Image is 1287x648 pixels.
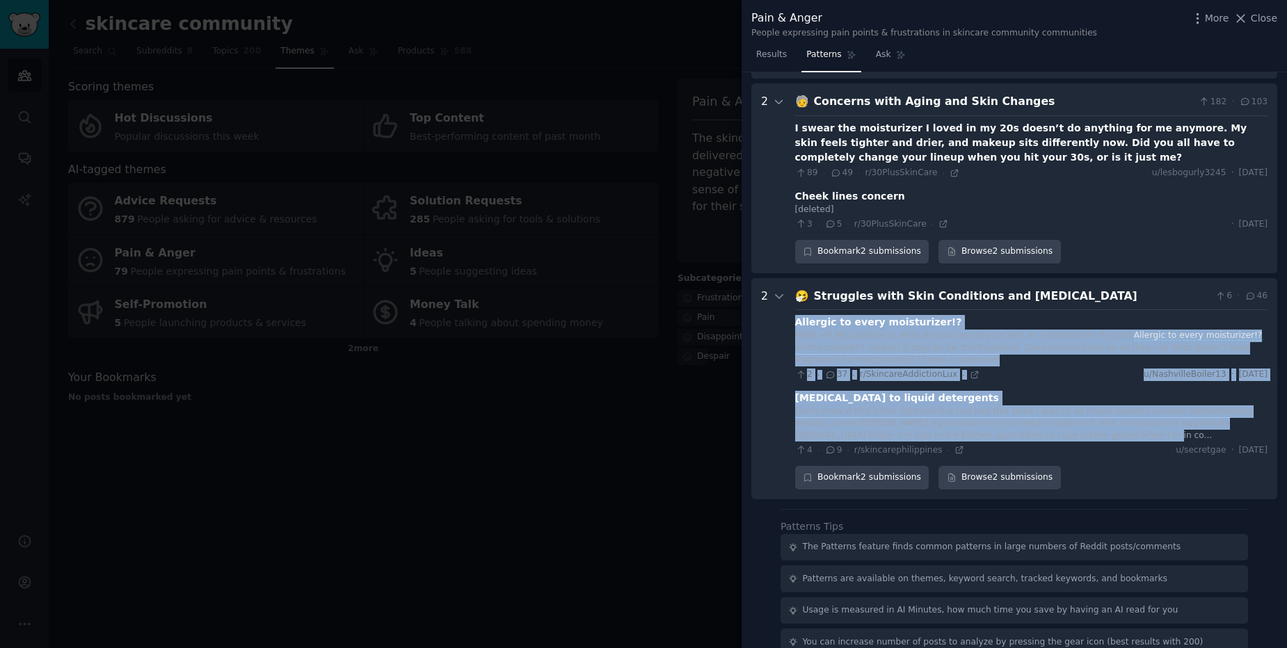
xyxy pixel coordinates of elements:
span: · [817,445,820,455]
span: · [1231,444,1234,457]
span: 2 [795,368,813,381]
span: · [847,445,849,455]
span: · [823,168,825,178]
span: Allergic to every moisturizer!? [1133,330,1263,341]
a: Browse2 submissions [938,240,1060,264]
span: [DATE] [1239,444,1268,457]
a: Results [751,44,792,72]
a: Browse2 submissions [938,466,1060,489]
span: [DATE] [1239,167,1268,179]
span: 37 [824,368,847,381]
div: Hello all! My question is what do you use on your skin as a moisturizer if you’re on the market? ... [795,330,1268,366]
div: Don’t know if this is the right sub but I’ve had this since I was 15 so I have visited countless ... [795,405,1268,442]
span: 5 [824,218,842,231]
span: · [943,168,945,178]
div: Pain & Anger [751,10,1097,27]
div: Cheek lines concern [795,189,905,204]
div: Concerns with Aging and Skin Changes [814,93,1194,111]
span: u/NashvilleBoiler13 [1144,368,1226,381]
div: Bookmark 2 submissions [795,466,929,489]
span: 🧓 [795,95,809,108]
span: r/30PlusSkinCare [854,219,927,229]
label: Patterns Tips [781,521,843,532]
div: 2 [761,288,768,489]
span: 6 [1215,290,1232,302]
div: Allergic to every moisturizer!? [795,315,962,330]
span: r/30PlusSkinCare [865,168,937,177]
span: 🤧 [795,289,809,302]
span: Close [1251,11,1277,26]
span: [DATE] [1239,218,1268,231]
span: · [1231,368,1234,381]
div: Struggles with Skin Conditions and [MEDICAL_DATA] [814,288,1210,305]
span: · [858,168,860,178]
div: [deleted] [795,204,1268,216]
div: Usage is measured in AI Minutes, how much time you save by having an AI read for you [803,604,1178,617]
span: 9 [824,444,842,457]
span: 3 [795,218,813,231]
button: Bookmark2 submissions [795,240,929,264]
span: · [1231,218,1234,231]
span: Patterns [806,49,841,61]
div: Patterns are available on themes, keyword search, tracked keywords, and bookmarks [803,573,1167,585]
div: 2 [761,93,768,264]
span: · [1231,167,1234,179]
span: Results [756,49,787,61]
span: · [817,370,820,380]
span: [DATE] [1239,368,1268,381]
span: 182 [1198,96,1226,108]
span: · [1237,290,1240,302]
span: 49 [830,167,853,179]
span: 4 [795,444,813,457]
span: Ask [876,49,891,61]
span: 89 [795,167,818,179]
span: · [847,219,849,229]
div: [MEDICAL_DATA] to liquid detergents [795,391,999,405]
span: More [1205,11,1229,26]
button: More [1190,11,1229,26]
a: Ask [871,44,911,72]
a: Patterns [801,44,861,72]
div: Bookmark 2 submissions [795,240,929,264]
div: People expressing pain points & frustrations in skincare community communities [751,27,1097,40]
button: Bookmark2 submissions [795,466,929,489]
span: 103 [1239,96,1268,108]
span: r/SkincareAddictionLux [860,369,958,379]
span: u/secretgae [1176,444,1226,457]
span: r/skincarephilippines [854,445,943,455]
span: u/lesbogurly3245 [1152,167,1226,179]
div: I swear the moisturizer I loved in my 20s doesn’t do anything for me anymore. My skin feels tight... [795,121,1268,165]
span: · [852,370,854,380]
span: · [1231,96,1234,108]
span: · [817,219,820,229]
span: · [932,219,934,229]
button: Close [1233,11,1277,26]
span: 46 [1245,290,1268,302]
span: · [948,445,950,455]
span: · [962,370,964,380]
div: The Patterns feature finds common patterns in large numbers of Reddit posts/comments [803,541,1181,553]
